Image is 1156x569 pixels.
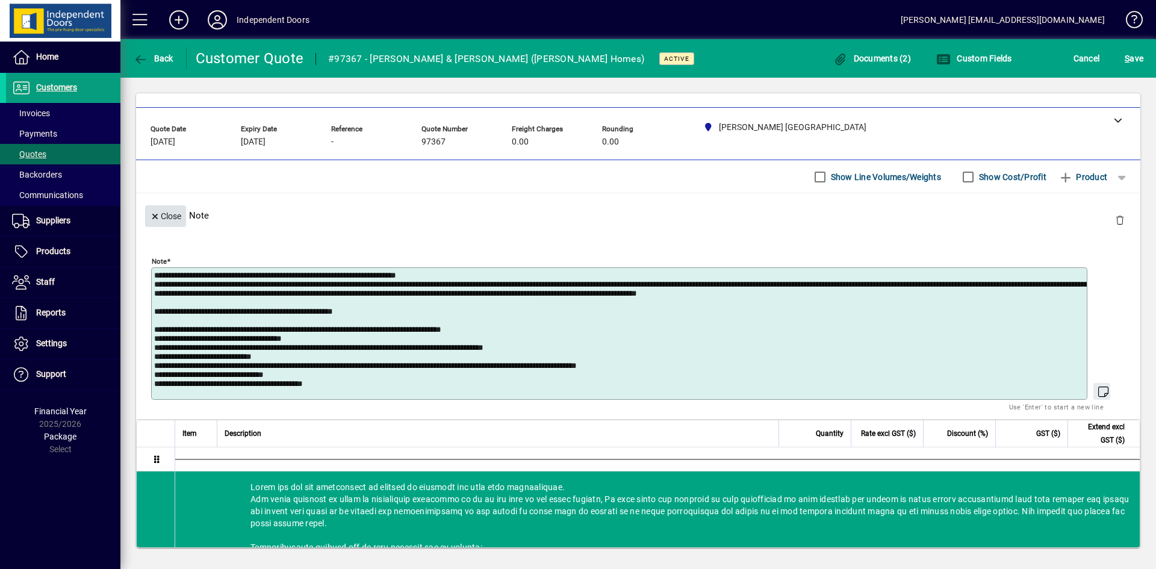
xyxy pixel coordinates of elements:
[12,129,57,138] span: Payments
[6,206,120,236] a: Suppliers
[160,9,198,31] button: Add
[145,205,186,227] button: Close
[36,338,67,348] span: Settings
[12,190,83,200] span: Communications
[120,48,187,69] app-page-header-button: Back
[6,298,120,328] a: Reports
[198,9,237,31] button: Profile
[833,54,911,63] span: Documents (2)
[136,193,1140,237] div: Note
[933,48,1015,69] button: Custom Fields
[44,432,76,441] span: Package
[12,108,50,118] span: Invoices
[328,49,644,69] div: #97367 - [PERSON_NAME] & [PERSON_NAME] ([PERSON_NAME] Homes)
[602,137,619,147] span: 0.00
[1071,48,1103,69] button: Cancel
[1052,166,1113,188] button: Product
[150,207,181,226] span: Close
[1105,214,1134,225] app-page-header-button: Delete
[6,123,120,144] a: Payments
[36,369,66,379] span: Support
[152,257,167,266] mat-label: Note
[6,237,120,267] a: Products
[36,216,70,225] span: Suppliers
[977,171,1046,183] label: Show Cost/Profit
[936,54,1012,63] span: Custom Fields
[237,10,309,30] div: Independent Doors
[225,427,261,440] span: Description
[1075,420,1125,447] span: Extend excl GST ($)
[421,137,446,147] span: 97367
[6,185,120,205] a: Communications
[36,277,55,287] span: Staff
[6,42,120,72] a: Home
[6,359,120,390] a: Support
[6,329,120,359] a: Settings
[6,144,120,164] a: Quotes
[664,55,689,63] span: Active
[830,48,914,69] button: Documents (2)
[6,267,120,297] a: Staff
[1117,2,1141,42] a: Knowledge Base
[6,164,120,185] a: Backorders
[1009,400,1104,414] mat-hint: Use 'Enter' to start a new line
[1125,49,1143,68] span: ave
[1122,48,1146,69] button: Save
[36,308,66,317] span: Reports
[1125,54,1130,63] span: S
[12,149,46,159] span: Quotes
[36,246,70,256] span: Products
[1074,49,1100,68] span: Cancel
[196,49,304,68] div: Customer Quote
[828,171,941,183] label: Show Line Volumes/Weights
[182,427,197,440] span: Item
[133,54,173,63] span: Back
[241,137,266,147] span: [DATE]
[1058,167,1107,187] span: Product
[142,210,189,221] app-page-header-button: Close
[1036,427,1060,440] span: GST ($)
[130,48,176,69] button: Back
[816,427,844,440] span: Quantity
[512,137,529,147] span: 0.00
[861,427,916,440] span: Rate excl GST ($)
[947,427,988,440] span: Discount (%)
[34,406,87,416] span: Financial Year
[36,82,77,92] span: Customers
[12,170,62,179] span: Backorders
[36,52,58,61] span: Home
[6,103,120,123] a: Invoices
[901,10,1105,30] div: [PERSON_NAME] [EMAIL_ADDRESS][DOMAIN_NAME]
[151,137,175,147] span: [DATE]
[1105,205,1134,234] button: Delete
[331,137,334,147] span: -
